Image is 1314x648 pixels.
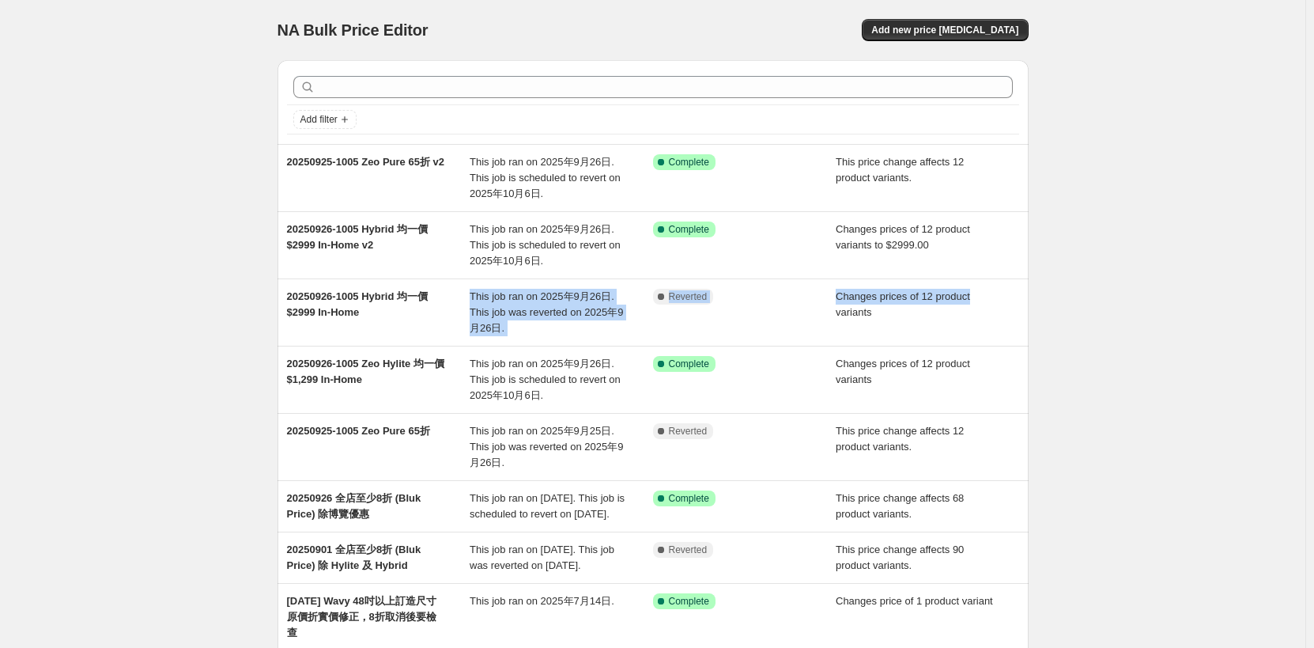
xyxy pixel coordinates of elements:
[287,544,421,571] span: 20250901 全店至少8折 (Bluk Price) 除 Hylite 及 Hybrid
[470,595,614,607] span: This job ran on 2025年7月14日.
[669,358,709,370] span: Complete
[470,425,623,468] span: This job ran on 2025年9月25日. This job was reverted on 2025年9月26日.
[287,290,428,318] span: 20250926-1005 Hybrid 均一價 $2999 In-Home
[470,156,621,199] span: This job ran on 2025年9月26日. This job is scheduled to revert on 2025年10月6日.
[293,110,357,129] button: Add filter
[669,544,708,556] span: Reverted
[836,595,993,607] span: Changes price of 1 product variant
[470,358,621,401] span: This job ran on 2025年9月26日. This job is scheduled to revert on 2025年10月6日.
[871,24,1018,36] span: Add new price [MEDICAL_DATA]
[669,425,708,438] span: Reverted
[470,492,625,520] span: This job ran on [DATE]. This job is scheduled to revert on [DATE].
[278,21,429,39] span: NA Bulk Price Editor
[669,290,708,303] span: Reverted
[287,492,421,520] span: 20250926 全店至少8折 (Bluk Price) 除博覽優惠
[470,290,623,334] span: This job ran on 2025年9月26日. This job was reverted on 2025年9月26日.
[836,492,964,520] span: This price change affects 68 product variants.
[470,223,621,267] span: This job ran on 2025年9月26日. This job is scheduled to revert on 2025年10月6日.
[836,223,970,251] span: Changes prices of 12 product variants to $2999.00
[287,223,428,251] span: 20250926-1005 Hybrid 均一價 $2999 In-Home v2
[836,358,970,385] span: Changes prices of 12 product variants
[836,156,964,184] span: This price change affects 12 product variants.
[836,544,964,571] span: This price change affects 90 product variants.
[287,156,444,168] span: 20250925-1005 Zeo Pure 65折 v2
[669,223,709,236] span: Complete
[287,595,436,639] span: [DATE] Wavy 48吋以上訂造尺寸原價折實價修正，8折取消後要檢查
[669,492,709,505] span: Complete
[669,595,709,608] span: Complete
[287,425,430,437] span: 20250925-1005 Zeo Pure 65折
[836,425,964,453] span: This price change affects 12 product variants.
[470,544,614,571] span: This job ran on [DATE]. This job was reverted on [DATE].
[300,113,338,126] span: Add filter
[862,19,1028,41] button: Add new price [MEDICAL_DATA]
[287,358,444,385] span: 20250926-1005 Zeo Hylite 均一價 $1,299 In-Home
[669,156,709,169] span: Complete
[836,290,970,318] span: Changes prices of 12 product variants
